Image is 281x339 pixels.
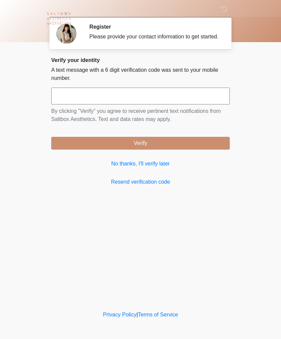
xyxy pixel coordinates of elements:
[136,312,138,317] a: |
[103,312,137,317] a: Privacy Policy
[51,107,230,123] p: By clicking "Verify" you agree to receive pertinent text notifications from Saltbox Aesthetics. T...
[51,178,230,186] a: Resend verification code
[51,57,230,63] h2: Verify your identity
[51,66,230,82] p: A text message with a 6 digit verification code was sent to your mobile number.
[44,5,73,34] img: Saltbox Aesthetics Logo
[138,312,178,317] a: Terms of Service
[51,160,230,168] a: No thanks, I'll verify later
[51,137,230,150] button: Verify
